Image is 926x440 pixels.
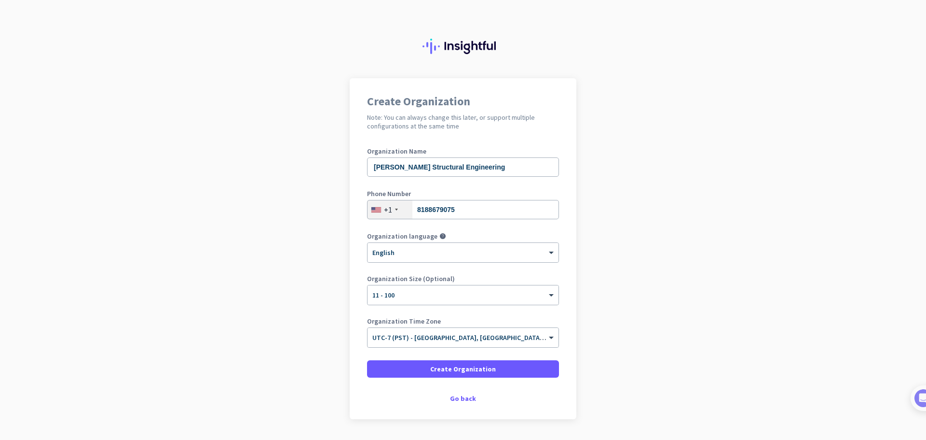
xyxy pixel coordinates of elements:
[367,395,559,402] div: Go back
[367,113,559,130] h2: Note: You can always change this later, or support multiple configurations at the same time
[367,360,559,378] button: Create Organization
[439,233,446,240] i: help
[367,200,559,219] input: 201-555-0123
[430,364,496,374] span: Create Organization
[367,275,559,282] label: Organization Size (Optional)
[367,148,559,155] label: Organization Name
[367,157,559,177] input: What is the name of your organization?
[367,96,559,107] h1: Create Organization
[422,39,504,54] img: Insightful
[367,318,559,325] label: Organization Time Zone
[384,205,392,214] div: +1
[367,233,437,240] label: Organization language
[367,190,559,197] label: Phone Number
